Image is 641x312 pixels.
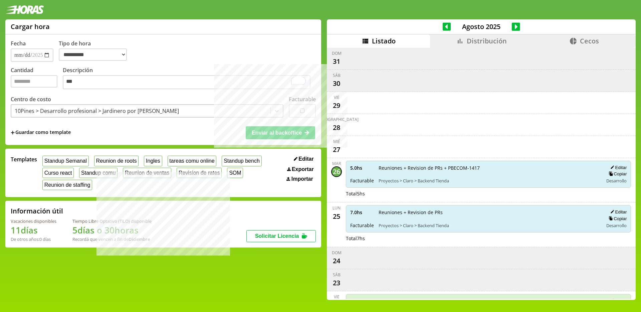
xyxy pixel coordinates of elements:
[378,298,592,304] span: Vacaciones (Autogenerado)
[11,224,56,236] h1: 11 días
[346,235,631,242] div: Total 7 hs
[168,156,217,166] button: tareas comu online
[606,178,627,184] span: Desarrollo
[333,272,341,278] div: sáb
[222,156,261,166] button: Standup bench
[11,218,56,224] div: Vacaciones disponibles
[292,166,314,172] span: Exportar
[379,209,599,215] span: Reuniones + Revision de PRs
[292,156,316,162] button: Editar
[350,165,374,171] span: 5.0 hs
[379,222,599,228] span: Proyectos > Claro > Backend Tienda
[606,222,627,228] span: Desarrollo
[42,168,74,178] button: Curso react
[298,156,313,162] span: Editar
[331,256,342,266] div: 24
[379,165,599,171] span: Reuniones + Revision de PRs + PBECOM-1417
[11,129,71,136] span: +Guardar como template
[333,205,341,211] div: lun
[331,78,342,89] div: 30
[129,236,150,242] b: Diciembre
[11,66,63,91] label: Cantidad
[11,129,15,136] span: +
[11,236,56,242] div: De otros años: 0 días
[246,230,316,242] button: Solicitar Licencia
[255,233,299,239] span: Solicitar Licencia
[331,166,342,177] div: 26
[291,176,313,182] span: Importar
[334,95,340,100] div: vie
[607,216,627,221] button: Copiar
[11,206,63,215] h2: Información útil
[608,209,627,215] button: Editar
[580,36,599,45] span: Cecos
[350,177,374,184] span: Facturable
[59,40,132,62] label: Tipo de hora
[607,171,627,177] button: Copiar
[11,75,57,88] input: Cantidad
[331,100,342,111] div: 29
[63,66,316,91] label: Descripción
[350,209,374,215] span: 7.0 hs
[59,48,127,61] select: Tipo de hora
[42,156,89,166] button: Standup Semanal
[314,117,359,122] div: [DEMOGRAPHIC_DATA]
[63,75,310,89] textarea: To enrich screen reader interactions, please activate Accessibility in Grammarly extension settings
[608,298,627,304] button: Editar
[15,107,179,115] div: 10Pines > Desarrollo profesional > Jardinero por [PERSON_NAME]
[327,48,636,299] div: scrollable content
[333,139,340,144] div: mié
[333,72,341,78] div: sáb
[334,294,340,300] div: vie
[94,156,139,166] button: Reunion de roots
[331,56,342,67] div: 31
[332,161,341,166] div: mar
[608,165,627,170] button: Editar
[332,50,342,56] div: dom
[331,211,342,221] div: 25
[350,222,374,228] span: Facturable
[285,166,316,173] button: Exportar
[72,218,152,224] div: Tiempo Libre Optativo (TiLO) disponible
[227,168,243,178] button: SOM
[331,144,342,155] div: 27
[346,190,631,197] div: Total 5 hs
[72,236,152,242] div: Recordá que vencen a fin de
[372,36,396,45] span: Listado
[11,40,26,47] label: Fecha
[252,130,302,136] span: Enviar al backoffice
[246,126,315,139] button: Enviar al backoffice
[331,278,342,288] div: 23
[467,36,507,45] span: Distribución
[79,168,118,178] button: Standup comu
[5,5,44,14] img: logotipo
[72,224,152,236] h1: 5 días o 30 horas
[11,22,50,31] h1: Cargar hora
[379,178,599,184] span: Proyectos > Claro > Backend Tienda
[42,180,92,190] button: Reunion de staffing
[123,168,171,178] button: Reunion de ventas
[144,156,162,166] button: Ingles
[11,96,51,103] label: Centro de costo
[451,22,512,31] span: Agosto 2025
[350,298,374,304] span: 6.0 hs
[289,96,316,103] label: Facturable
[11,156,37,163] span: Templates
[332,250,342,256] div: dom
[177,168,222,178] button: Revision de rates
[331,122,342,133] div: 28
